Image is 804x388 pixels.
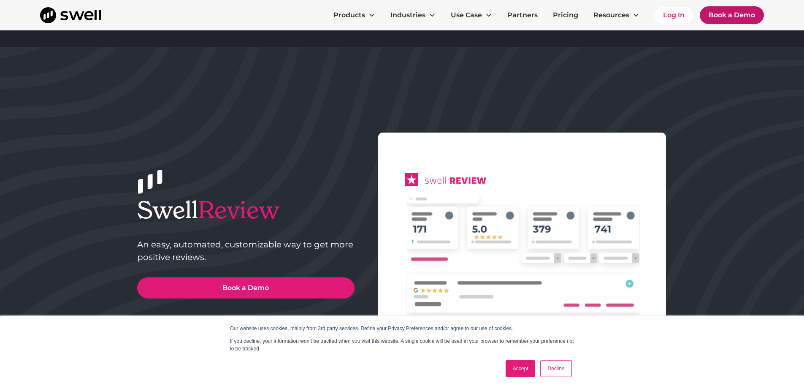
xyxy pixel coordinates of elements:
[593,10,629,20] div: Resources
[451,10,482,20] div: Use Case
[198,195,279,225] span: Review
[137,277,355,298] a: Book a Demo
[137,196,355,224] h1: Swell
[413,226,426,233] g: 171
[533,225,551,233] g: 379
[546,7,585,24] a: Pricing
[540,360,571,377] a: Decline
[501,7,544,24] a: Partners
[506,360,536,377] a: Accept
[230,325,574,332] p: Our website uses cookies, mainly from 3rd party services. Define your Privacy Preferences and/or ...
[472,225,487,233] g: 5.0
[40,7,101,23] a: home
[595,226,610,233] g: 741
[384,7,442,24] div: Industries
[425,177,446,184] g: swell
[587,7,646,24] div: Resources
[327,7,382,24] div: Products
[700,6,764,24] a: Book a Demo
[333,10,365,20] div: Products
[230,337,574,353] p: If you decline, your information won’t be tracked when you visit this website. A single cookie wi...
[390,10,425,20] div: Industries
[450,177,486,184] g: REVIEW
[444,7,499,24] div: Use Case
[655,7,693,24] a: Log In
[137,238,355,263] p: An easy, automated, customizable way to get more positive reviews.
